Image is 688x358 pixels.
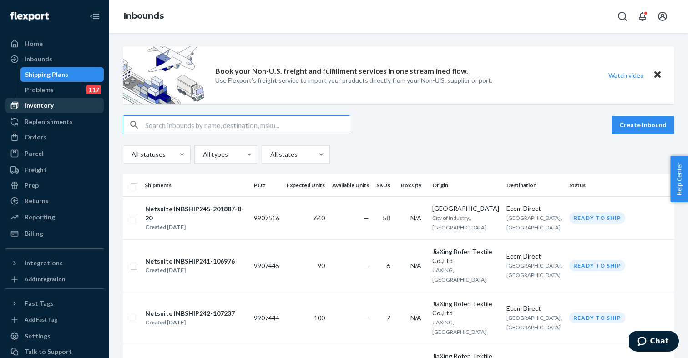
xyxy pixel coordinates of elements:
[432,214,486,231] span: City of Industry,, [GEOGRAPHIC_DATA]
[386,262,390,269] span: 6
[25,149,44,158] div: Parcel
[506,214,562,231] span: [GEOGRAPHIC_DATA], [GEOGRAPHIC_DATA]
[314,314,325,322] span: 100
[652,69,663,82] button: Close
[145,223,246,232] div: Created [DATE]
[250,239,283,292] td: 9907445
[86,85,101,94] div: 117
[5,178,104,193] a: Prep
[25,332,51,341] div: Settings
[25,347,72,356] div: Talk to Support
[5,296,104,311] button: Fast Tags
[25,275,65,283] div: Add Integration
[25,259,63,268] div: Integrations
[386,314,390,322] span: 7
[569,260,625,271] div: Ready to ship
[25,299,54,308] div: Fast Tags
[506,252,562,261] div: Ecom Direct
[25,85,54,94] div: Problems
[364,314,369,322] span: —
[602,69,650,82] button: Watch video
[5,314,104,325] a: Add Fast Tag
[329,174,373,196] th: Available Units
[5,274,104,285] a: Add Integration
[250,174,283,196] th: PO#
[10,12,49,21] img: Flexport logo
[25,316,57,323] div: Add Fast Tag
[670,156,688,202] button: Help Center
[5,226,104,241] a: Billing
[145,204,246,223] div: Netsuite INBSHIP245-201887-8-20
[5,52,104,66] a: Inbounds
[86,7,104,25] button: Close Navigation
[432,299,499,318] div: JiaXing Bofen Textile Co.,Ltd
[25,39,43,48] div: Home
[506,314,562,331] span: [GEOGRAPHIC_DATA], [GEOGRAPHIC_DATA]
[25,117,73,126] div: Replenishments
[506,262,562,278] span: [GEOGRAPHIC_DATA], [GEOGRAPHIC_DATA]
[145,309,235,318] div: Netsuite INBSHIP242-107237
[318,262,325,269] span: 90
[432,319,486,335] span: JIAXING, [GEOGRAPHIC_DATA]
[633,7,652,25] button: Open notifications
[5,256,104,270] button: Integrations
[506,304,562,313] div: Ecom Direct
[432,204,499,213] div: [GEOGRAPHIC_DATA]
[25,196,49,205] div: Returns
[145,257,235,266] div: Netsuite INBSHIP241-106976
[432,267,486,283] span: JIAXING, [GEOGRAPHIC_DATA]
[410,314,421,322] span: N/A
[25,55,52,64] div: Inbounds
[145,318,235,327] div: Created [DATE]
[5,329,104,343] a: Settings
[269,150,270,159] input: All states
[141,174,250,196] th: Shipments
[5,194,104,208] a: Returns
[145,266,235,275] div: Created [DATE]
[250,196,283,239] td: 9907516
[116,3,171,30] ol: breadcrumbs
[314,214,325,222] span: 640
[25,229,43,238] div: Billing
[20,67,104,82] a: Shipping Plans
[25,213,55,222] div: Reporting
[506,204,562,213] div: Ecom Direct
[5,163,104,177] a: Freight
[410,214,421,222] span: N/A
[202,150,203,159] input: All types
[373,174,397,196] th: SKUs
[5,146,104,161] a: Parcel
[215,76,492,85] p: Use Flexport’s freight service to import your products directly from your Non-U.S. supplier or port.
[124,11,164,21] a: Inbounds
[25,181,39,190] div: Prep
[613,7,632,25] button: Open Search Box
[25,133,46,142] div: Orders
[20,83,104,97] a: Problems117
[5,130,104,144] a: Orders
[25,165,47,174] div: Freight
[383,214,390,222] span: 58
[569,312,625,323] div: Ready to ship
[503,174,566,196] th: Destination
[364,214,369,222] span: —
[215,66,468,76] p: Book your Non-U.S. freight and fulfillment services in one streamlined flow.
[25,101,54,110] div: Inventory
[429,174,503,196] th: Origin
[283,174,329,196] th: Expected Units
[25,70,68,79] div: Shipping Plans
[410,262,421,269] span: N/A
[250,292,283,344] td: 9907444
[5,36,104,51] a: Home
[653,7,672,25] button: Open account menu
[612,116,674,134] button: Create inbound
[5,210,104,224] a: Reporting
[397,174,429,196] th: Box Qty
[5,114,104,129] a: Replenishments
[629,331,679,353] iframe: Opens a widget where you can chat to one of our agents
[145,116,350,134] input: Search inbounds by name, destination, msku...
[569,212,625,224] div: Ready to ship
[364,262,369,269] span: —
